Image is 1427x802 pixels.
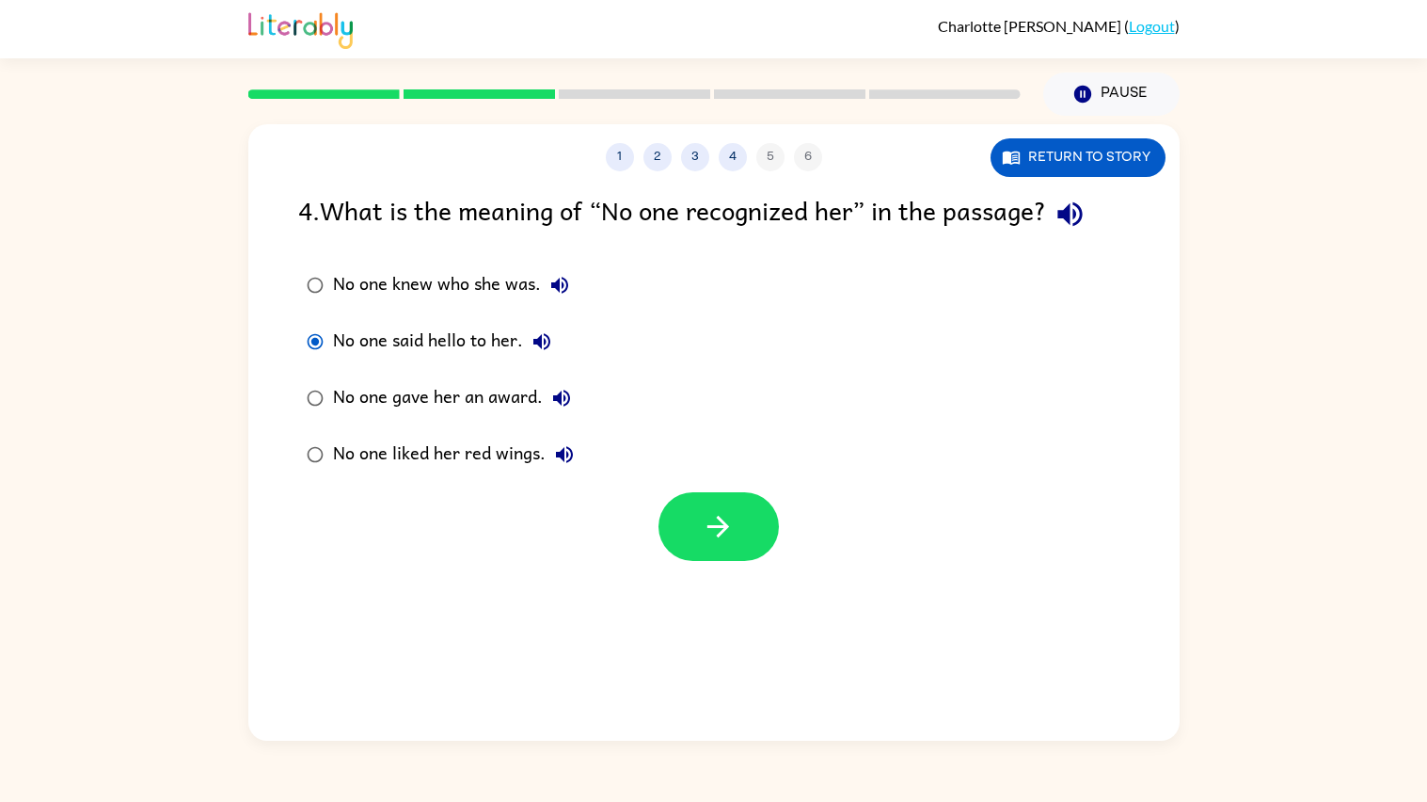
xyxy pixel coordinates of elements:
[523,323,561,361] button: No one said hello to her.
[719,143,747,171] button: 4
[1043,72,1180,116] button: Pause
[333,379,580,417] div: No one gave her an award.
[248,8,353,49] img: Literably
[643,143,672,171] button: 2
[991,138,1165,177] button: Return to story
[333,323,561,361] div: No one said hello to her.
[938,17,1180,35] div: ( )
[546,436,583,473] button: No one liked her red wings.
[938,17,1124,35] span: Charlotte [PERSON_NAME]
[333,266,579,304] div: No one knew who she was.
[541,266,579,304] button: No one knew who she was.
[543,379,580,417] button: No one gave her an award.
[606,143,634,171] button: 1
[1129,17,1175,35] a: Logout
[681,143,709,171] button: 3
[298,190,1130,238] div: 4 . What is the meaning of “No one recognized her” in the passage?
[333,436,583,473] div: No one liked her red wings.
